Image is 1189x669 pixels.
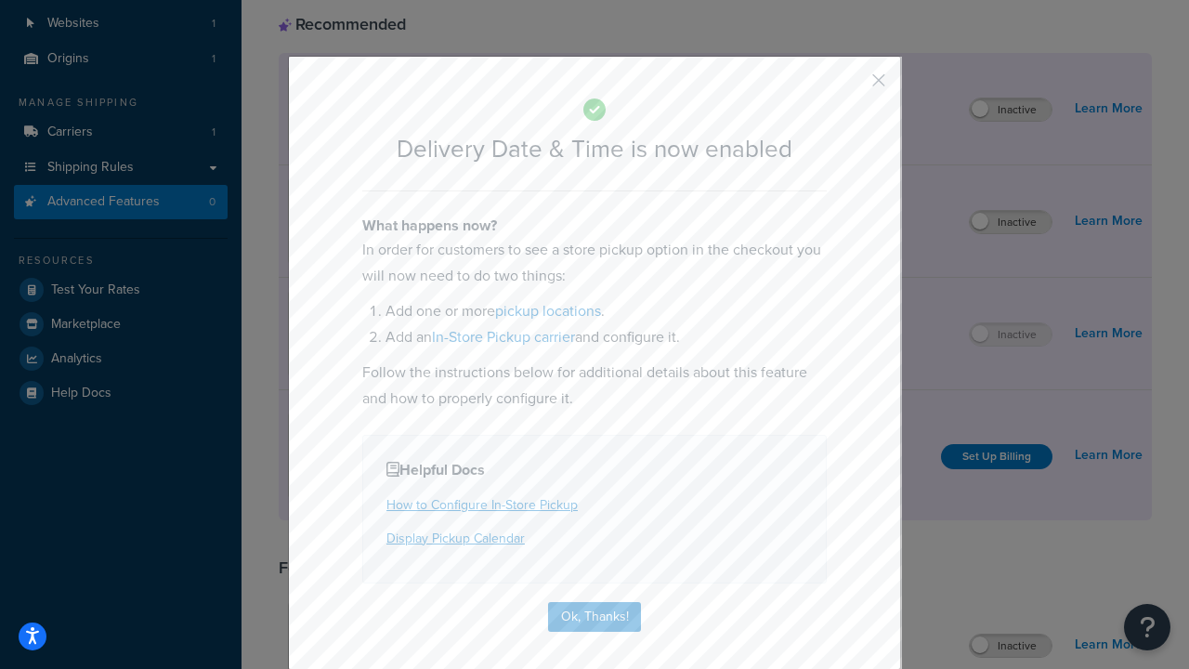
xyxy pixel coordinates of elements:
h4: What happens now? [362,215,827,237]
a: In-Store Pickup carrier [432,326,575,348]
li: Add an and configure it. [385,324,827,350]
a: Display Pickup Calendar [386,529,525,548]
a: pickup locations [495,300,601,321]
li: Add one or more . [385,298,827,324]
a: How to Configure In-Store Pickup [386,495,578,515]
h4: Helpful Docs [386,459,803,481]
p: In order for customers to see a store pickup option in the checkout you will now need to do two t... [362,237,827,289]
h2: Delivery Date & Time is now enabled [362,136,827,163]
p: Follow the instructions below for additional details about this feature and how to properly confi... [362,360,827,412]
button: Ok, Thanks! [548,602,641,632]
